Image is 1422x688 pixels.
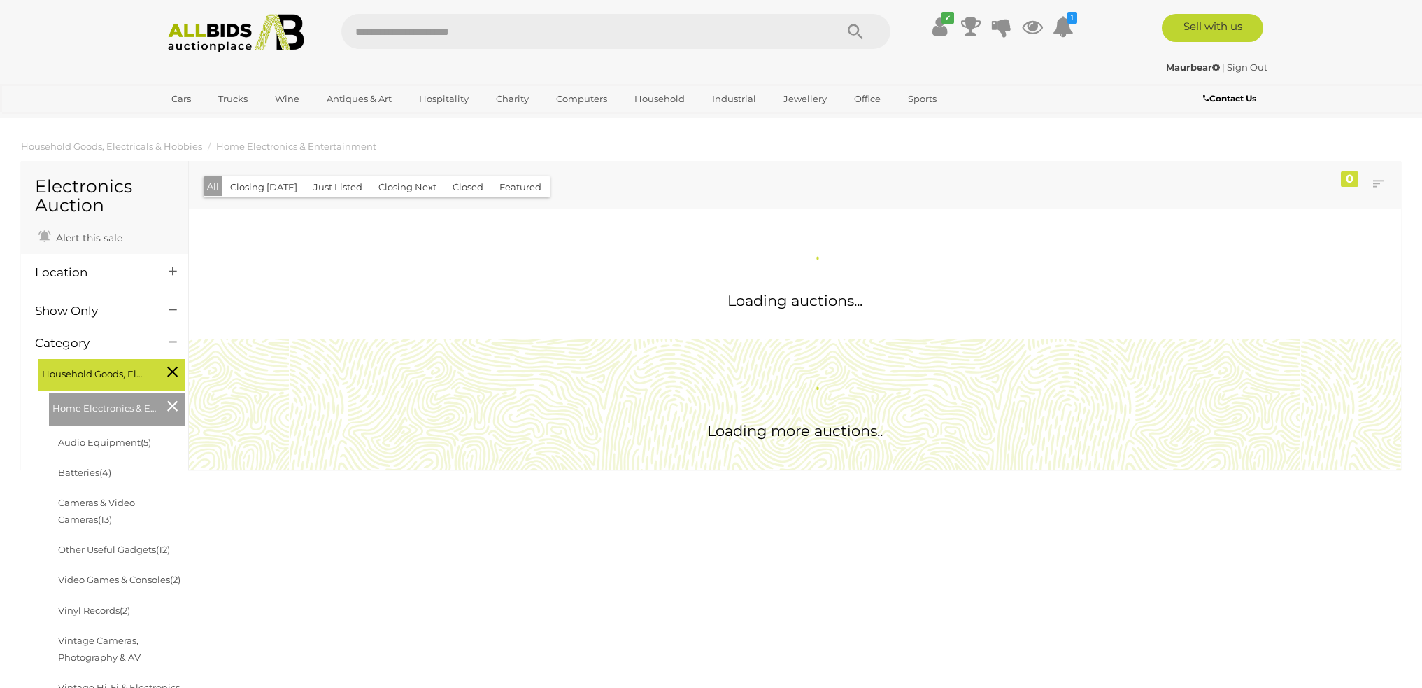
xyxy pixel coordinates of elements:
[1053,14,1074,39] a: 1
[1203,93,1256,104] b: Contact Us
[162,111,280,134] a: [GEOGRAPHIC_DATA]
[35,337,148,350] h4: Category
[305,176,371,198] button: Just Listed
[58,544,170,555] a: Other Useful Gadgets(12)
[52,397,157,416] span: Home Electronics & Entertainment
[170,574,180,585] span: (2)
[1067,12,1077,24] i: 1
[222,176,306,198] button: Closing [DATE]
[941,12,954,24] i: ✔
[820,14,890,49] button: Search
[35,304,148,318] h4: Show Only
[727,292,862,309] span: Loading auctions...
[141,437,151,448] span: (5)
[491,176,550,198] button: Featured
[1166,62,1220,73] strong: Maurbear
[58,497,135,524] a: Cameras & Video Cameras(13)
[625,87,694,111] a: Household
[1222,62,1225,73] span: |
[845,87,890,111] a: Office
[1341,171,1358,187] div: 0
[156,544,170,555] span: (12)
[318,87,401,111] a: Antiques & Art
[266,87,308,111] a: Wine
[216,141,376,152] a: Home Electronics & Entertainment
[1203,91,1260,106] a: Contact Us
[444,176,492,198] button: Closed
[707,422,883,440] span: Loading more auctions..
[899,87,946,111] a: Sports
[52,232,122,244] span: Alert this sale
[160,14,312,52] img: Allbids.com.au
[120,605,130,616] span: (2)
[35,226,126,247] a: Alert this sale
[703,87,765,111] a: Industrial
[58,635,141,662] a: Vintage Cameras, Photography & AV
[1227,62,1267,73] a: Sign Out
[35,266,148,279] h4: Location
[162,87,200,111] a: Cars
[58,605,130,616] a: Vinyl Records(2)
[209,87,257,111] a: Trucks
[204,176,222,197] button: All
[21,141,202,152] a: Household Goods, Electricals & Hobbies
[547,87,616,111] a: Computers
[58,437,151,448] a: Audio Equipment(5)
[930,14,951,39] a: ✔
[487,87,538,111] a: Charity
[774,87,836,111] a: Jewellery
[58,467,111,478] a: Batteries(4)
[42,363,147,382] span: Household Goods, Electricals & Hobbies
[35,177,174,216] h1: Electronics Auction
[58,574,180,585] a: Video Games & Consoles(2)
[1162,14,1263,42] a: Sell with us
[410,87,478,111] a: Hospitality
[370,176,445,198] button: Closing Next
[99,467,111,478] span: (4)
[98,514,112,525] span: (13)
[1166,62,1222,73] a: Maurbear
